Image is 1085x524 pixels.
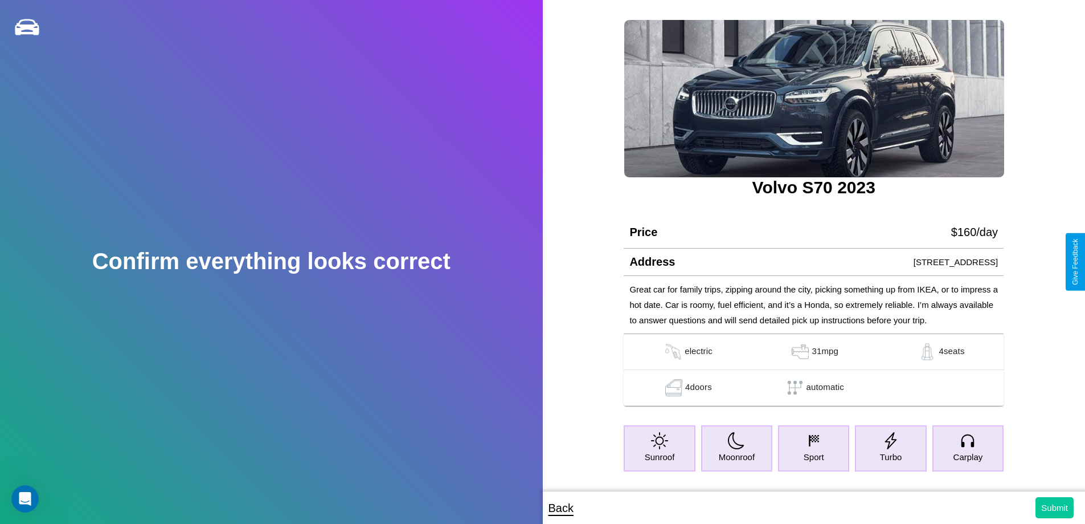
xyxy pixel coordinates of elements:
p: 4 seats [939,343,964,360]
p: Sunroof [645,449,675,465]
p: Great car for family trips, zipping around the city, picking something up from IKEA, or to impres... [629,282,998,328]
p: Turbo [880,449,902,465]
p: electric [685,343,713,360]
p: $ 160 /day [951,222,998,242]
h4: Address [629,255,675,269]
img: gas [662,379,685,396]
table: simple table [624,334,1004,406]
p: automatic [806,379,844,396]
h2: Confirm everything looks correct [92,249,451,274]
img: gas [789,343,812,360]
button: Submit [1035,497,1074,518]
h4: Price [629,226,657,239]
img: gas [916,343,939,360]
img: gas [662,343,685,360]
p: 31 mpg [812,343,838,360]
p: Moonroof [719,449,755,465]
p: 4 doors [685,379,712,396]
p: Back [548,498,574,518]
iframe: Intercom live chat [11,485,39,513]
div: Give Feedback [1071,239,1079,285]
h3: Volvo S70 2023 [624,178,1004,197]
p: [STREET_ADDRESS] [914,254,998,270]
p: Carplay [953,449,983,465]
p: Sport [804,449,824,465]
